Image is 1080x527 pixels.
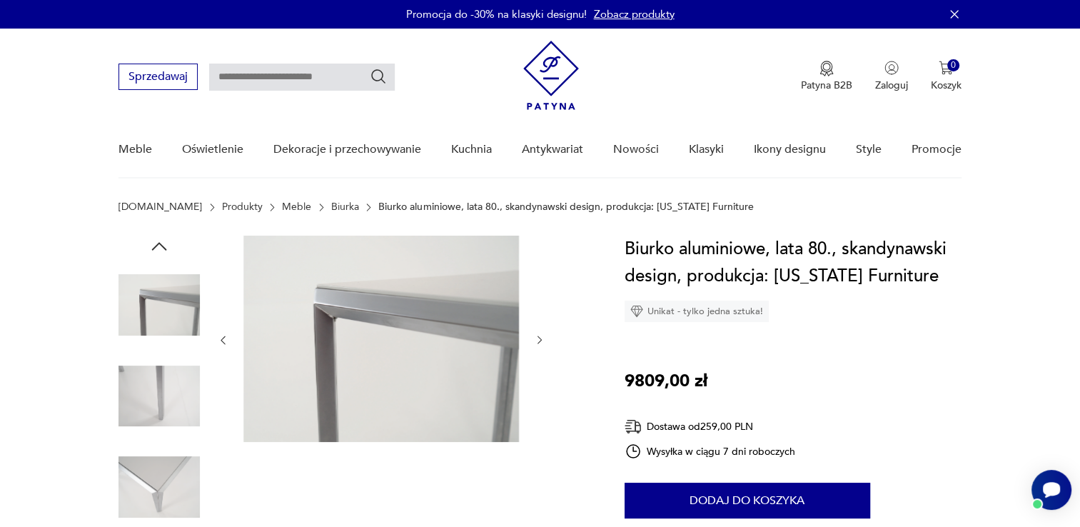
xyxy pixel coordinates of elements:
a: Antykwariat [522,122,583,177]
div: Dostawa od 259,00 PLN [625,418,796,436]
img: Zdjęcie produktu Biurko aluminiowe, lata 80., skandynawski design, produkcja: Montana Furniture [118,356,200,437]
div: 0 [947,59,959,71]
button: Sprzedawaj [118,64,198,90]
a: Ikona medaluPatyna B2B [801,61,852,92]
a: Zobacz produkty [594,7,675,21]
a: Sprzedawaj [118,73,198,83]
a: Nowości [613,122,659,177]
a: [DOMAIN_NAME] [118,201,202,213]
div: Unikat - tylko jedna sztuka! [625,301,769,322]
a: Meble [118,122,152,177]
img: Ikona medalu [819,61,834,76]
button: Patyna B2B [801,61,852,92]
a: Promocje [912,122,962,177]
button: Dodaj do koszyka [625,483,870,518]
button: Zaloguj [875,61,908,92]
h1: Biurko aluminiowe, lata 80., skandynawski design, produkcja: [US_STATE] Furniture [625,236,962,290]
iframe: Smartsupp widget button [1031,470,1071,510]
p: Biurko aluminiowe, lata 80., skandynawski design, produkcja: [US_STATE] Furniture [378,201,753,213]
p: Koszyk [931,79,962,92]
a: Dekoracje i przechowywanie [273,122,421,177]
p: Promocja do -30% na klasyki designu! [406,7,587,21]
img: Ikona koszyka [939,61,953,75]
p: Zaloguj [875,79,908,92]
img: Zdjęcie produktu Biurko aluminiowe, lata 80., skandynawski design, produkcja: Montana Furniture [118,264,200,346]
div: Wysyłka w ciągu 7 dni roboczych [625,443,796,460]
img: Ikonka użytkownika [884,61,899,75]
button: Szukaj [370,68,387,85]
img: Zdjęcie produktu Biurko aluminiowe, lata 80., skandynawski design, produkcja: Montana Furniture [243,236,519,442]
img: Patyna - sklep z meblami i dekoracjami vintage [523,41,579,110]
a: Biurka [331,201,359,213]
a: Kuchnia [451,122,492,177]
a: Style [856,122,882,177]
a: Oświetlenie [182,122,243,177]
button: 0Koszyk [931,61,962,92]
img: Ikona diamentu [630,305,643,318]
a: Klasyki [689,122,724,177]
p: 9809,00 zł [625,368,707,395]
a: Ikony designu [754,122,826,177]
p: Patyna B2B [801,79,852,92]
a: Meble [282,201,311,213]
a: Produkty [222,201,263,213]
img: Ikona dostawy [625,418,642,436]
